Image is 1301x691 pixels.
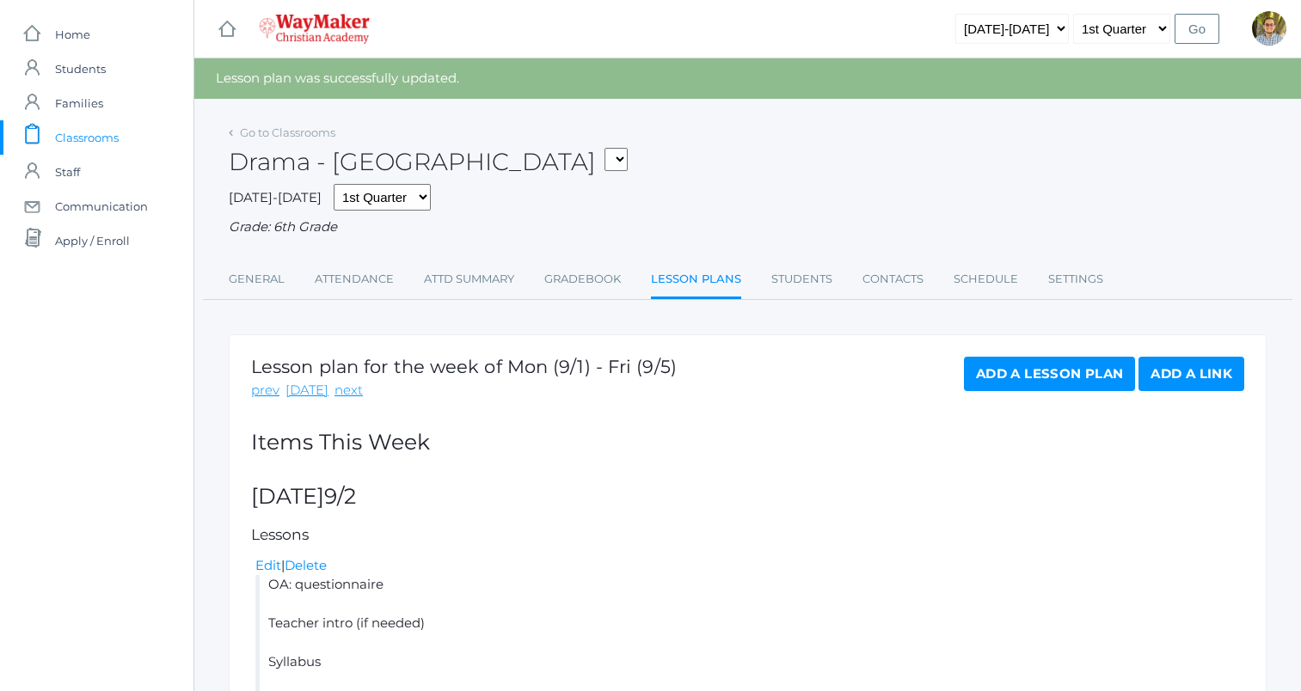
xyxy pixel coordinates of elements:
[255,556,1244,576] div: |
[259,14,370,44] img: waymaker-logo-stack-white-1602f2b1af18da31a5905e9982d058868370996dac5278e84edea6dabf9a3315.png
[964,357,1135,391] a: Add a Lesson Plan
[424,262,514,297] a: Attd Summary
[862,262,924,297] a: Contacts
[324,483,356,509] span: 9/2
[251,485,1244,509] h2: [DATE]
[1252,11,1286,46] div: Kylen Braileanu
[285,557,327,573] a: Delete
[229,262,285,297] a: General
[194,58,1301,99] div: Lesson plan was successfully updated.
[229,149,628,175] h2: Drama - [GEOGRAPHIC_DATA]
[334,381,363,401] a: next
[651,262,741,299] a: Lesson Plans
[229,217,1267,237] div: Grade: 6th Grade
[55,17,90,52] span: Home
[1048,262,1103,297] a: Settings
[251,357,677,376] h1: Lesson plan for the week of Mon (9/1) - Fri (9/5)
[55,120,119,155] span: Classrooms
[55,155,80,189] span: Staff
[1175,14,1219,44] input: Go
[251,431,1244,455] h2: Items This Week
[55,223,130,258] span: Apply / Enroll
[285,381,328,401] a: [DATE]
[544,262,621,297] a: Gradebook
[229,189,322,205] span: [DATE]-[DATE]
[55,86,103,120] span: Families
[55,52,106,86] span: Students
[1138,357,1244,391] a: Add a Link
[251,381,279,401] a: prev
[771,262,832,297] a: Students
[255,557,281,573] a: Edit
[954,262,1018,297] a: Schedule
[315,262,394,297] a: Attendance
[55,189,148,223] span: Communication
[240,125,335,139] a: Go to Classrooms
[251,527,1244,543] h5: Lessons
